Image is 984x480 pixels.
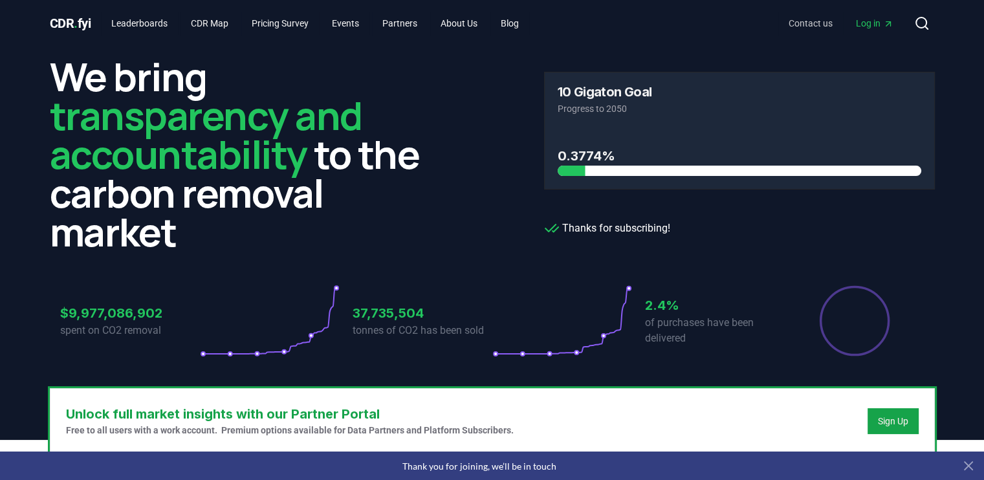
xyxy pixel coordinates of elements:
a: Sign Up [878,415,908,428]
a: CDR Map [180,12,239,35]
h3: 0.3774% [558,146,921,166]
nav: Main [778,12,904,35]
p: Free to all users with a work account. Premium options available for Data Partners and Platform S... [66,424,514,437]
a: Pricing Survey [241,12,319,35]
button: Sign Up [868,408,919,434]
a: Partners [372,12,428,35]
a: Events [322,12,369,35]
span: . [74,16,78,31]
a: Blog [490,12,529,35]
span: CDR fyi [50,16,91,31]
a: Leaderboards [101,12,178,35]
div: Percentage of sales delivered [818,285,891,357]
p: Thanks for subscribing! [544,221,935,236]
a: Log in [846,12,904,35]
p: of purchases have been delivered [645,315,785,346]
h3: $9,977,086,902 [60,303,200,323]
p: spent on CO2 removal [60,323,200,338]
p: tonnes of CO2 has been sold [353,323,492,338]
span: transparency and accountability [50,89,362,180]
p: Progress to 2050 [558,102,921,115]
a: Contact us [778,12,843,35]
h2: We bring to the carbon removal market [50,57,441,251]
h3: Unlock full market insights with our Partner Portal [66,404,514,424]
h3: 37,735,504 [353,303,492,323]
nav: Main [101,12,529,35]
h3: 2.4% [645,296,785,315]
a: About Us [430,12,488,35]
h3: 10 Gigaton Goal [558,85,652,98]
a: CDR.fyi [50,14,91,32]
span: Log in [856,17,893,30]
